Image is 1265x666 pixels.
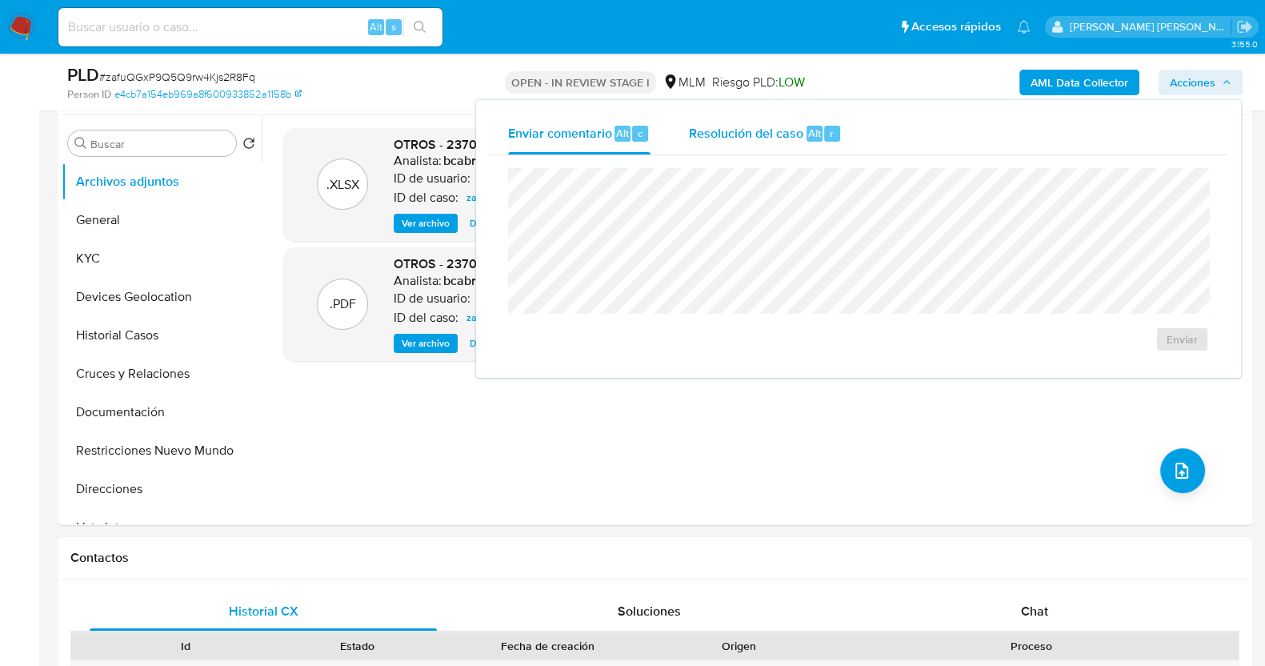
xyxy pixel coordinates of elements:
p: OPEN - IN REVIEW STAGE I [505,71,656,94]
span: zafuQGxP9Q5Q9rw4Kjs2R8Fq [466,308,598,327]
b: AML Data Collector [1031,70,1128,95]
p: ID del caso: [394,190,458,206]
p: baltazar.cabreradupeyron@mercadolibre.com.mx [1070,19,1231,34]
span: Soluciones [618,602,681,620]
button: KYC [62,239,262,278]
b: Person ID [67,87,111,102]
a: Notificaciones [1017,20,1031,34]
button: Volver al orden por defecto [242,137,255,154]
input: Buscar [90,137,230,151]
b: PLD [67,62,99,87]
button: upload-file [1160,448,1205,493]
span: s [391,19,396,34]
button: Restricciones Nuevo Mundo [62,431,262,470]
input: Buscar usuario o caso... [58,17,442,38]
a: Salir [1236,18,1253,35]
p: Analista: [394,273,442,289]
span: Descargar [470,215,514,231]
button: Cruces y Relaciones [62,355,262,393]
span: # zafuQGxP9Q5Q9rw4Kjs2R8Fq [99,69,255,85]
a: 2370897223 [472,289,572,308]
a: zafuQGxP9Q5Q9rw4Kjs2R8Fq [460,188,605,207]
div: Origen [664,638,814,654]
p: ID del caso: [394,310,458,326]
button: AML Data Collector [1019,70,1139,95]
span: LOW [779,73,805,91]
span: c [638,126,643,141]
div: MLM [663,74,706,91]
button: Ver archivo [394,214,458,233]
div: Id [110,638,260,654]
button: Direcciones [62,470,262,508]
a: zafuQGxP9Q5Q9rw4Kjs2R8Fq [460,308,605,327]
span: Accesos rápidos [911,18,1001,35]
div: Fecha de creación [454,638,642,654]
span: OTROS - 2370897223_PAOLA ALVARADO_JUL2025 [394,255,702,273]
button: Ver archivo [394,334,458,353]
button: Documentación [62,393,262,431]
button: Acciones [1159,70,1243,95]
span: Acciones [1170,70,1215,95]
button: Buscar [74,137,87,150]
button: Descargar [462,334,522,353]
span: Enviar comentario [508,123,612,142]
span: 3.155.0 [1231,38,1257,50]
h6: bcabreradupe [443,153,524,169]
p: .XLSX [326,176,359,194]
button: Archivos adjuntos [62,162,262,201]
span: zafuQGxP9Q5Q9rw4Kjs2R8Fq [466,188,598,207]
span: Alt [616,126,629,141]
span: Descargar [470,335,514,351]
p: ID de usuario: [394,171,470,187]
span: r [830,126,834,141]
span: Riesgo PLD: [712,74,805,91]
p: Analista: [394,153,442,169]
button: General [62,201,262,239]
span: Ver archivo [402,215,450,231]
button: search-icon [403,16,436,38]
button: Descargar [462,214,522,233]
div: Estado [282,638,432,654]
span: Resolución del caso [689,123,803,142]
h1: Contactos [70,550,1239,566]
p: .PDF [330,295,356,313]
div: Proceso [836,638,1227,654]
button: Lista Interna [62,508,262,547]
span: OTROS - 2370897223_PAOLA ALVARADO_JUL2025 [394,135,702,154]
button: Devices Geolocation [62,278,262,316]
span: Alt [370,19,382,34]
h6: bcabreradupe [443,273,524,289]
p: ID de usuario: [394,291,470,307]
span: Historial CX [229,602,298,620]
a: 2370897223 [472,169,572,188]
span: Ver archivo [402,335,450,351]
span: Alt [808,126,821,141]
span: Chat [1021,602,1048,620]
a: e4cb7a154eb969a8f600933852a1158b [114,87,302,102]
button: Historial Casos [62,316,262,355]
